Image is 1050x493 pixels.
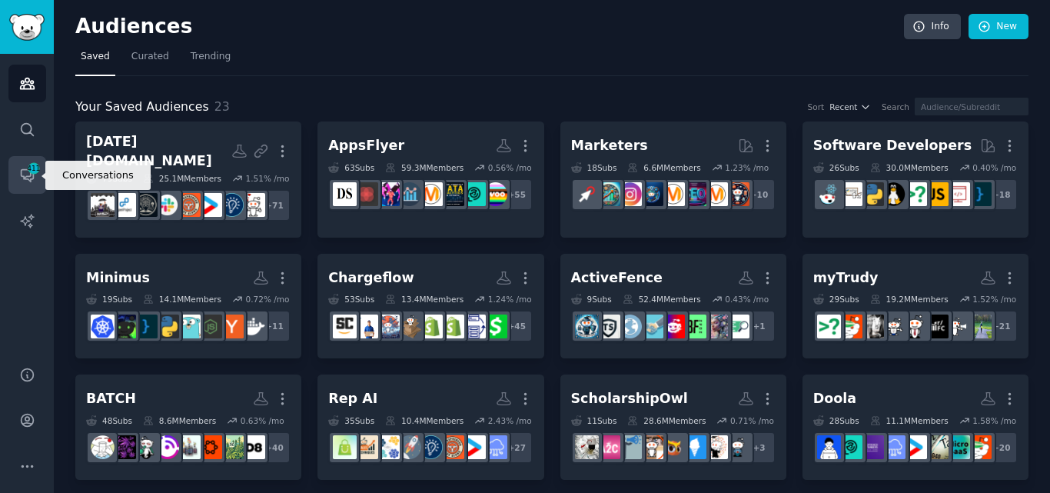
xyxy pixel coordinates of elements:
div: + 18 [985,178,1018,211]
div: 26 Sub s [813,162,859,173]
img: college [704,435,728,459]
img: Delta8_gummies [177,435,201,459]
div: 0.72 % /mo [245,294,289,305]
img: GoogleAnalytics [419,182,443,206]
img: Entrepreneurship [220,193,244,217]
img: treedibles [112,435,136,459]
a: myTrudy29Subs19.2MMembers1.52% /mo+21findapathfreelance_forhireFinancialCareersCareer_Advicehirin... [802,254,1028,359]
img: LearnDataAnalytics [440,182,464,206]
img: BusinessAnalytics [462,182,486,206]
img: AI_Agents [376,315,400,338]
img: dropship [397,315,421,338]
span: Recent [829,102,857,112]
div: 28.6M Members [627,415,706,426]
div: + 21 [985,310,1018,342]
img: startup [903,435,927,459]
img: SecurityCareerAdvice [112,315,136,338]
img: AmazonSellerTipsUSA [354,315,378,338]
img: ScholarshipOwl [661,435,685,459]
img: Delta8SuperStore [241,435,265,459]
div: myTrudy [813,268,879,288]
div: 11 Sub s [571,415,617,426]
div: Chargeflow [328,268,414,288]
a: [DATE][DOMAIN_NAME]79Subs25.1MMembers1.51% /mo+71nonprofitEntrepreneurshipstartupEntrepreneurRide... [75,122,301,238]
img: trustandsafetypros [575,315,599,338]
div: 29 Sub s [813,294,859,305]
img: SaaS [882,435,905,459]
div: ScholarshipOwl [571,389,688,408]
div: 0.40 % /mo [972,162,1016,173]
div: 35 Sub s [328,415,374,426]
img: technology [640,315,663,338]
img: Python [155,315,179,338]
img: EntrepreneurRideAlong [440,435,464,459]
div: [DATE][DOMAIN_NAME] [86,132,231,170]
img: javascript [925,182,949,206]
img: Accounting [839,315,862,338]
span: Your Saved Audiences [75,98,209,117]
img: news [618,315,642,338]
img: AnalyticsAutomation [376,182,400,206]
div: 10.4M Members [385,415,464,426]
div: 0.71 % /mo [730,415,774,426]
div: 11.1M Members [870,415,949,426]
div: + 20 [985,431,1018,464]
img: microsaas [946,435,970,459]
img: Career_Advice [903,315,927,338]
span: Saved [81,50,110,64]
div: AppsFlyer [328,136,404,155]
img: reactjs [817,182,841,206]
a: BATCH48Subs8.6MMembers0.63% /mo+40Delta8SuperStorethcediblereviewsdelta8cartsDelta8_gummiesCannab... [75,375,301,480]
img: DropshippingST [419,315,443,338]
img: webdev [946,182,970,206]
img: battlefield2042 [683,315,706,338]
div: + 40 [258,431,291,464]
div: + 55 [500,178,533,211]
div: + 11 [258,310,291,342]
img: Entrepreneurship [419,435,443,459]
img: trees [91,435,115,459]
img: Amazonsellercentral [333,315,357,338]
div: 52.4M Members [623,294,701,305]
img: DataArt [354,182,378,206]
img: Advice [618,435,642,459]
img: Slack [155,193,179,217]
div: Search [882,102,909,112]
img: SalesOperations [376,435,400,459]
span: Trending [191,50,231,64]
div: 9 Sub s [571,294,612,305]
img: InternationalStudents [640,435,663,459]
img: cscareerquestions [903,182,927,206]
img: FoundersHub [839,435,862,459]
img: CashApp [483,315,507,338]
img: Shopify_Success [333,435,357,459]
img: openproject [112,193,136,217]
span: Curated [131,50,169,64]
img: weed [134,435,158,459]
img: Affiliatemarketing [596,182,620,206]
div: 0.56 % /mo [488,162,532,173]
img: ProductivityTech [134,193,158,217]
img: findapath [968,315,992,338]
img: PPC [575,182,599,206]
a: Software Developers26Subs30.0MMembers0.40% /mo+18programmingwebdevjavascriptcscareerquestionslinu... [802,122,1028,238]
img: startups [397,435,421,459]
h2: Audiences [75,15,904,39]
img: ExperiencedFounders [860,435,884,459]
div: 6.6M Members [627,162,700,173]
div: 1.24 % /mo [488,294,532,305]
span: 23 [214,99,230,114]
img: SEO [683,182,706,206]
img: delta8carts [198,435,222,459]
img: datascience [333,182,357,206]
a: Curated [126,45,174,76]
img: learnpython [839,182,862,206]
div: Sort [808,102,825,112]
img: FinancialCareers [925,315,949,338]
a: Chargeflow53Subs13.4MMembers1.24% /mo+45CashAppPaymentProcessingDropshipping_GuideDropshippingSTd... [317,254,543,359]
img: Dropshipping_Guide [440,315,464,338]
div: + 10 [743,178,776,211]
img: ApplyingToCollege [596,435,620,459]
img: TheFounders [817,435,841,459]
div: 30.0M Members [870,162,949,173]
